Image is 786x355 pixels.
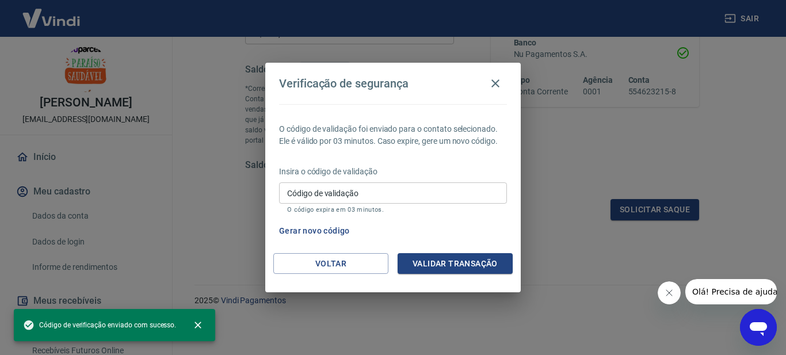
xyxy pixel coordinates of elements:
h4: Verificação de segurança [279,77,409,90]
button: Gerar novo código [274,220,354,242]
span: Olá! Precisa de ajuda? [7,8,97,17]
iframe: Mensagem da empresa [685,279,777,304]
button: close [185,312,211,338]
p: Insira o código de validação [279,166,507,178]
button: Validar transação [398,253,513,274]
span: Código de verificação enviado com sucesso. [23,319,176,331]
iframe: Botão para abrir a janela de mensagens [740,309,777,346]
p: O código de validação foi enviado para o contato selecionado. Ele é válido por 03 minutos. Caso e... [279,123,507,147]
p: O código expira em 03 minutos. [287,206,499,213]
button: Voltar [273,253,388,274]
iframe: Fechar mensagem [658,281,681,304]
